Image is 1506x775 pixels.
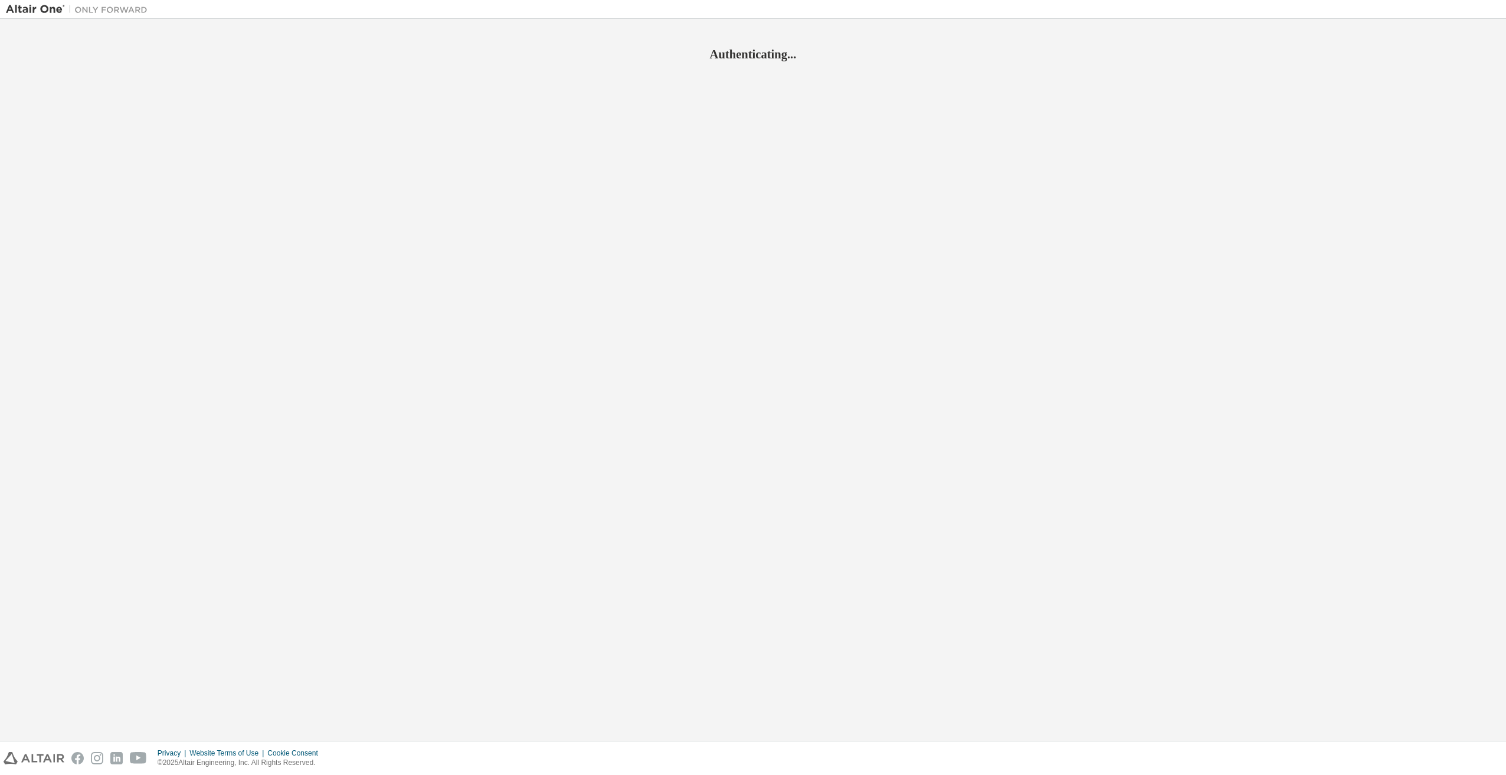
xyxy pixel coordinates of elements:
[6,47,1500,62] h2: Authenticating...
[158,748,189,758] div: Privacy
[158,758,325,768] p: © 2025 Altair Engineering, Inc. All Rights Reserved.
[267,748,325,758] div: Cookie Consent
[6,4,153,15] img: Altair One
[71,752,84,764] img: facebook.svg
[110,752,123,764] img: linkedin.svg
[4,752,64,764] img: altair_logo.svg
[189,748,267,758] div: Website Terms of Use
[91,752,103,764] img: instagram.svg
[130,752,147,764] img: youtube.svg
